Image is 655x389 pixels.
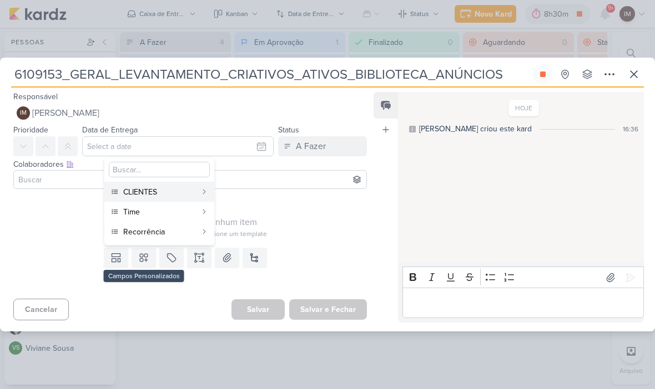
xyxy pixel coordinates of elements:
div: Isabella Machado Guimarães [17,106,30,120]
label: Data de Entrega [82,125,138,135]
input: Kard Sem Título [11,64,531,84]
input: Buscar [16,173,364,186]
span: [PERSON_NAME] [32,106,99,120]
p: IM [20,110,27,116]
div: A Fazer [296,140,326,153]
button: CLIENTES [104,182,214,202]
label: Responsável [13,92,58,101]
button: Time [104,202,214,222]
div: Esse kard não possui nenhum item [13,216,367,229]
div: Time [123,206,196,218]
div: Colaboradores [13,158,367,170]
label: Prioridade [13,125,48,135]
label: Status [278,125,299,135]
div: [PERSON_NAME] criou este kard [419,123,532,135]
div: 16:36 [623,124,638,134]
div: Adicione um item abaixo ou selecione um template [13,229,367,239]
button: A Fazer [278,136,367,156]
div: Editor toolbar [402,267,644,288]
input: Select a date [82,136,274,156]
div: CLIENTES [123,186,196,198]
div: Parar relógio [538,70,547,79]
button: IM [PERSON_NAME] [13,103,367,123]
div: Campos Personalizados [104,270,184,282]
button: Cancelar [13,299,69,320]
button: Recorrência [104,222,214,242]
div: Editor editing area: main [402,288,644,318]
div: Recorrência [123,226,196,238]
input: Buscar... [109,162,210,177]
